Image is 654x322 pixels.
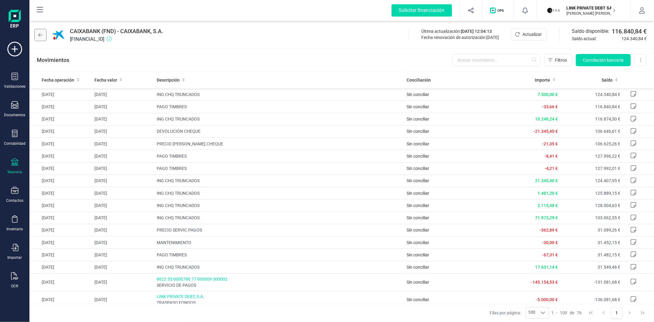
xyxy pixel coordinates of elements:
[560,101,623,113] td: 116.840,84 €
[92,224,155,236] td: [DATE]
[92,273,155,291] td: [DATE]
[537,191,558,196] span: 1.481,20 €
[7,170,22,174] div: Tesorería
[4,141,25,146] div: Contabilidad
[92,187,155,199] td: [DATE]
[29,138,92,150] td: [DATE]
[522,31,542,37] span: Actualizar
[598,307,610,319] button: Previous Page
[29,261,92,273] td: [DATE]
[92,162,155,174] td: [DATE]
[583,57,624,63] span: Conciliación bancaria
[157,215,402,221] span: ING CHQ TRUNCADOS
[585,307,597,319] button: First Page
[29,88,92,101] td: [DATE]
[4,113,25,117] div: Documentos
[92,212,155,224] td: [DATE]
[29,249,92,261] td: [DATE]
[407,265,429,270] span: Sin conciliar
[92,199,155,212] td: [DATE]
[157,252,402,258] span: PAGO TIMBRES
[547,4,560,17] img: LI
[577,310,582,316] span: 76
[157,141,402,147] span: PRECIO [PERSON_NAME].CHEQUE
[560,261,623,273] td: 31.549,46 €
[572,28,609,35] span: Saldo disponible:
[542,141,558,146] span: -21,35 €
[621,36,647,42] span: 124.340,84 €
[461,29,492,34] span: [DATE] 12:04:13
[157,165,402,171] span: PAGO TIMBRES
[407,297,429,302] span: Sin conciliar
[407,117,429,121] span: Sin conciliar
[37,56,69,64] p: Movimientos
[157,202,402,209] span: ING CHQ TRUNCADOS
[92,261,155,273] td: [DATE]
[407,141,429,146] span: Sin conciliar
[157,293,402,300] span: LINK PRIVATE DEBT, S.A.
[567,11,616,16] p: [PERSON_NAME] [PERSON_NAME]
[157,128,402,134] span: DEVOLUCIÓN CHEQUE
[511,28,547,40] button: Actualizar
[42,77,74,83] span: Fecha operación
[486,35,499,40] span: [DATE]
[407,228,429,232] span: Sin conciliar
[560,88,623,101] td: 124.340,84 €
[490,307,549,319] div: Filas por página:
[567,5,616,11] p: LINK PRIVATE DEBT SA
[384,1,459,20] button: Solicitar financiación
[157,300,402,306] span: TRASPASO FONDOS
[157,104,402,110] span: PAGO TIMBRES
[29,187,92,199] td: [DATE]
[526,307,537,318] span: 100
[9,10,21,29] img: Logo Finanedi
[407,203,429,208] span: Sin conciliar
[560,187,623,199] td: 125.889,15 €
[8,255,22,260] div: Importar
[157,91,402,98] span: ING CHQ TRUNCADOS
[560,310,568,316] span: 100
[407,178,429,183] span: Sin conciliar
[407,191,429,196] span: Sin conciliar
[535,178,558,183] span: 21.345,40 €
[29,174,92,187] td: [DATE]
[624,307,636,319] button: Next Page
[637,307,648,319] button: Last Page
[542,240,558,245] span: -30,00 €
[421,34,499,40] div: Fecha renovación de autorización:
[555,57,567,63] span: Filtros
[560,249,623,261] td: 31.482,15 €
[570,310,575,316] span: de
[92,174,155,187] td: [DATE]
[540,228,558,232] span: -362,89 €
[602,77,613,83] span: Saldo
[392,4,452,17] div: Solicitar financiación
[29,101,92,113] td: [DATE]
[157,178,402,184] span: ING CHQ TRUNCADOS
[157,116,402,122] span: ING CHQ TRUNCADOS
[29,199,92,212] td: [DATE]
[545,166,558,171] span: -4,21 €
[542,104,558,109] span: -33,66 €
[537,203,558,208] span: 2.115,48 €
[560,224,623,236] td: 31.089,26 €
[407,92,429,97] span: Sin conciliar
[70,36,163,43] span: [FINANCIAL_ID]
[407,129,429,134] span: Sin conciliar
[560,125,623,137] td: 106.646,61 €
[560,174,623,187] td: 124.407,95 €
[537,92,558,97] span: 7.500,00 €
[407,252,429,257] span: Sin conciliar
[29,150,92,162] td: [DATE]
[157,282,402,288] span: SERVICIO DE PAGOS
[560,162,623,174] td: 127.992,01 €
[29,236,92,249] td: [DATE]
[92,113,155,125] td: [DATE]
[157,240,402,246] span: MANTENIMIENTO
[560,291,623,308] td: -136.081,68 €
[407,154,429,159] span: Sin conciliar
[407,280,429,285] span: Sin conciliar
[6,227,23,232] div: Inventario
[6,198,23,203] div: Contactos
[545,1,623,20] button: LILINK PRIVATE DEBT SA[PERSON_NAME] [PERSON_NAME]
